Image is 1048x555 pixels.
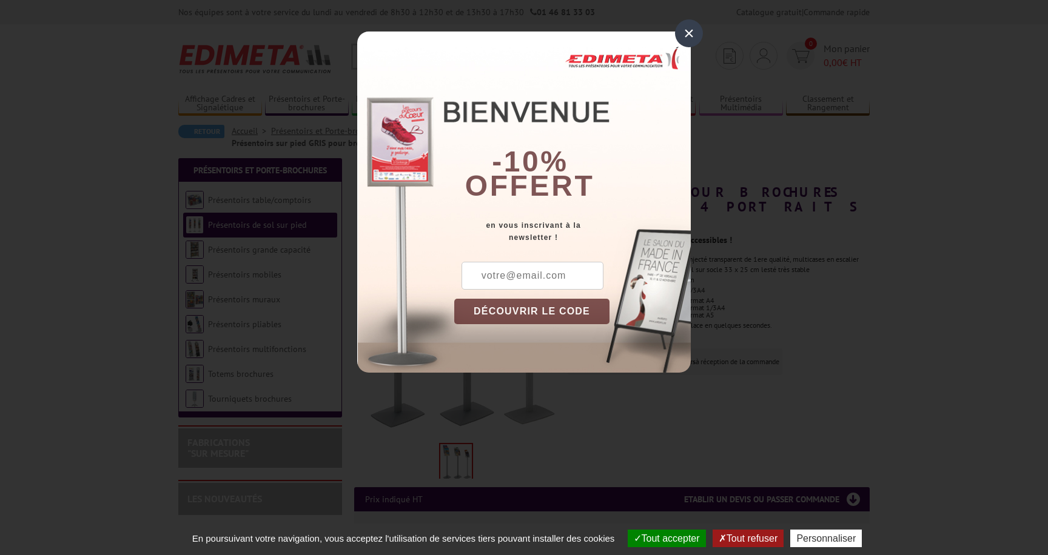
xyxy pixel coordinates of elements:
[675,19,703,47] div: ×
[465,170,595,202] font: offert
[186,533,621,543] span: En poursuivant votre navigation, vous acceptez l'utilisation de services tiers pouvant installer ...
[790,530,862,547] button: Personnaliser (fenêtre modale)
[713,530,784,547] button: Tout refuser
[454,299,610,324] button: DÉCOUVRIR LE CODE
[492,145,568,178] b: -10%
[628,530,706,547] button: Tout accepter
[462,262,603,290] input: votre@email.com
[454,219,691,244] div: en vous inscrivant à la newsletter !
